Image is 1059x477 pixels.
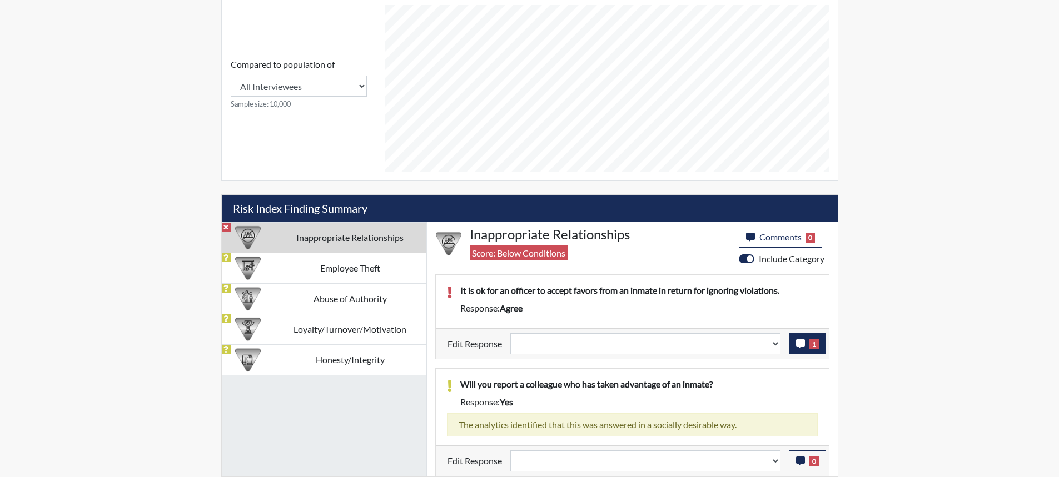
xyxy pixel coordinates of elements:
[759,252,824,265] label: Include Category
[436,231,461,257] img: CATEGORY%20ICON-14.139f8ef7.png
[448,333,502,354] label: Edit Response
[274,253,426,283] td: Employee Theft
[460,378,818,391] p: Will you report a colleague who has taken advantage of an inmate?
[231,58,367,109] div: Consistency Score comparison among population
[235,286,261,312] img: CATEGORY%20ICON-01.94e51fac.png
[809,339,819,349] span: 1
[470,227,730,243] h4: Inappropriate Relationships
[231,58,335,71] label: Compared to population of
[448,450,502,471] label: Edit Response
[809,456,819,466] span: 0
[470,245,568,260] span: Score: Below Conditions
[500,396,513,407] span: yes
[274,283,426,314] td: Abuse of Authority
[789,333,826,354] button: 1
[460,284,818,297] p: It is ok for an officer to accept favors from an inmate in return for ignoring violations.
[235,317,261,342] img: CATEGORY%20ICON-17.40ef8247.png
[235,225,261,250] img: CATEGORY%20ICON-14.139f8ef7.png
[274,344,426,375] td: Honesty/Integrity
[806,233,816,243] span: 0
[739,227,823,248] button: Comments0
[789,450,826,471] button: 0
[231,99,367,109] small: Sample size: 10,000
[502,333,789,354] div: Update the test taker's response, the change might impact the score
[235,255,261,281] img: CATEGORY%20ICON-07.58b65e52.png
[759,232,802,242] span: Comments
[452,302,826,315] div: Response:
[500,303,523,313] span: agree
[502,450,789,471] div: Update the test taker's response, the change might impact the score
[222,195,838,222] h5: Risk Index Finding Summary
[235,347,261,373] img: CATEGORY%20ICON-11.a5f294f4.png
[274,314,426,344] td: Loyalty/Turnover/Motivation
[447,413,818,436] div: The analytics identified that this was answered in a socially desirable way.
[452,395,826,409] div: Response:
[274,222,426,253] td: Inappropriate Relationships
